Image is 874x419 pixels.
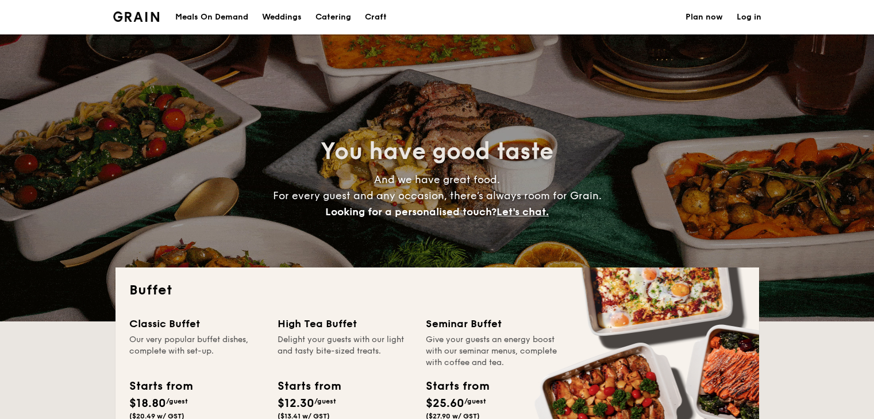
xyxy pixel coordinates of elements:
div: Give your guests an energy boost with our seminar menus, complete with coffee and tea. [426,334,560,368]
div: Classic Buffet [129,316,264,332]
div: Starts from [129,378,192,395]
span: $18.80 [129,397,166,410]
span: $12.30 [278,397,314,410]
span: /guest [464,397,486,405]
div: Seminar Buffet [426,316,560,332]
a: Logotype [113,11,160,22]
div: Our very popular buffet dishes, complete with set-up. [129,334,264,368]
span: /guest [314,397,336,405]
div: High Tea Buffet [278,316,412,332]
span: /guest [166,397,188,405]
div: Starts from [426,378,488,395]
span: Let's chat. [496,205,549,218]
div: Delight your guests with our light and tasty bite-sized treats. [278,334,412,368]
div: Starts from [278,378,340,395]
h2: Buffet [129,281,745,300]
img: Grain [113,11,160,22]
span: $25.60 [426,397,464,410]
